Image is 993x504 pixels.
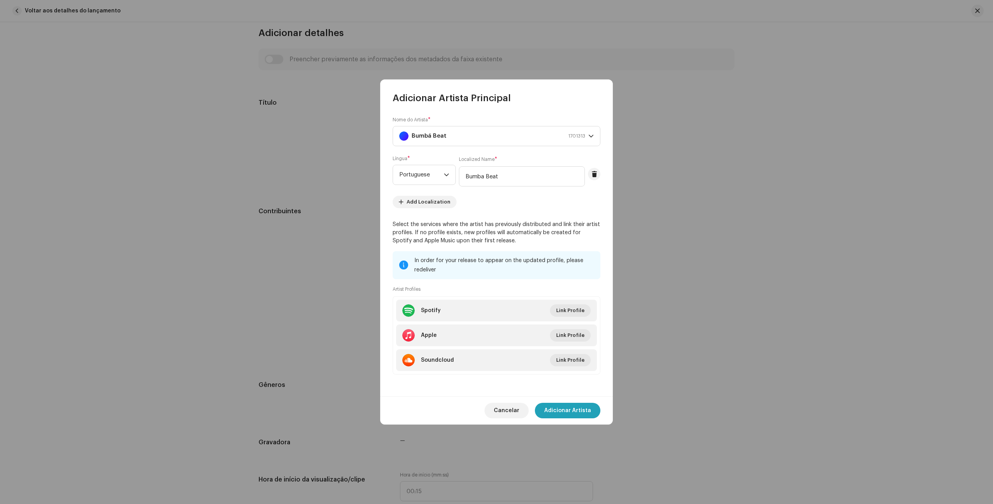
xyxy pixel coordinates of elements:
div: dropdown trigger [588,126,594,146]
button: Link Profile [550,354,591,366]
button: Link Profile [550,304,591,317]
button: Cancelar [484,403,529,418]
span: Link Profile [556,328,584,343]
div: Spotify [421,307,441,314]
span: Adicionar Artista [544,403,591,418]
span: Link Profile [556,303,584,318]
span: 1701313 [568,126,585,146]
small: Artist Profiles [393,285,421,293]
button: Link Profile [550,329,591,342]
span: Cancelar [494,403,519,418]
div: Soundcloud [421,357,454,363]
small: Localized Name [459,155,495,163]
div: dropdown trigger [444,165,449,185]
button: Adicionar Artista [535,403,600,418]
div: In order for your release to appear on the updated profile, please redeliver [414,256,594,274]
span: Bumbá Beat [399,126,588,146]
span: Link Profile [556,352,584,368]
input: Digite a variante localizada do nome [459,166,585,186]
strong: Bumbá Beat [412,126,447,146]
span: Adicionar Artista Principal [393,92,511,104]
p: Select the services where the artist has previously distributed and link their artist profiles. I... [393,221,600,245]
label: Língua [393,155,410,162]
button: Add Localization [393,196,457,208]
div: Apple [421,332,437,338]
span: Portuguese [399,165,444,185]
span: Add Localization [407,194,450,210]
label: Nome do Artista [393,117,431,123]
